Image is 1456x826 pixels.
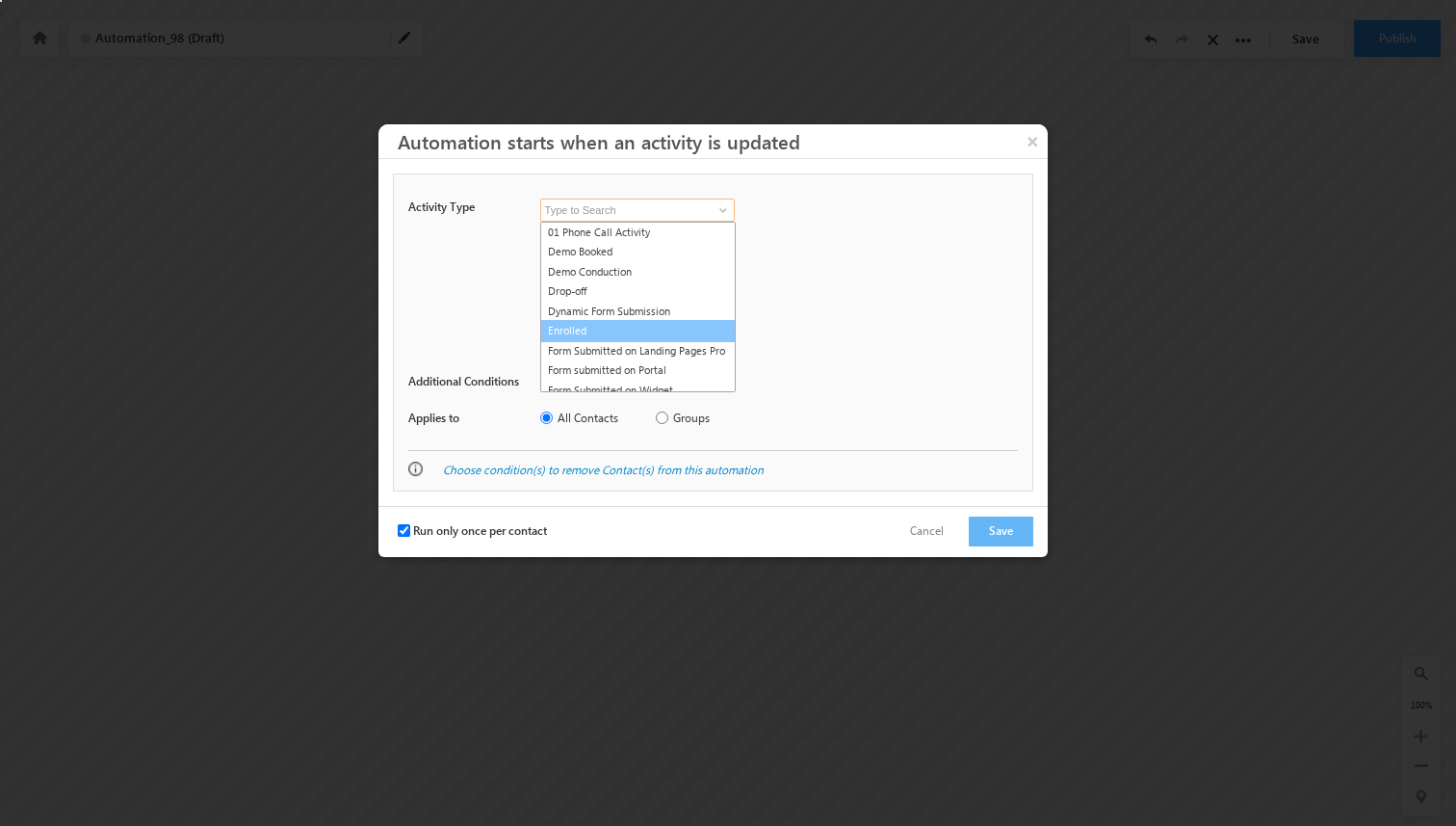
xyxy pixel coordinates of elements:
[540,320,736,342] a: Enrolled
[656,410,710,427] label: Groups
[541,360,735,381] a: Form submitted on Portal
[541,281,735,302] a: Drop-off
[408,199,524,226] div: Activity Type
[891,518,963,546] button: Cancel
[709,200,733,220] a: Show All Items
[540,412,553,424] input: All Contacts
[1017,124,1048,158] button: ×
[541,302,735,322] a: Dynamic Form Submission
[969,517,1033,546] button: Save
[443,463,764,477] a: Choose condition(s) to remove Contact(s) from this automation
[398,524,410,537] input: Run only once per contact
[541,223,735,243] a: 01 Phone Call Activity
[656,412,668,424] input: Groups
[408,410,459,427] span: Applies to
[413,523,547,538] span: Run only once per contact
[541,262,735,282] a: Demo Conduction
[541,341,735,361] a: Form Submitted on Landing Pages Pro
[398,124,1048,158] h3: Automation starts when an activity is updated
[541,242,735,262] a: Demo Booked
[541,381,735,401] a: Form Submitted on Widget
[540,410,618,427] label: All Contacts
[540,199,735,222] input: Type to Search
[408,373,519,390] span: Additional Conditions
